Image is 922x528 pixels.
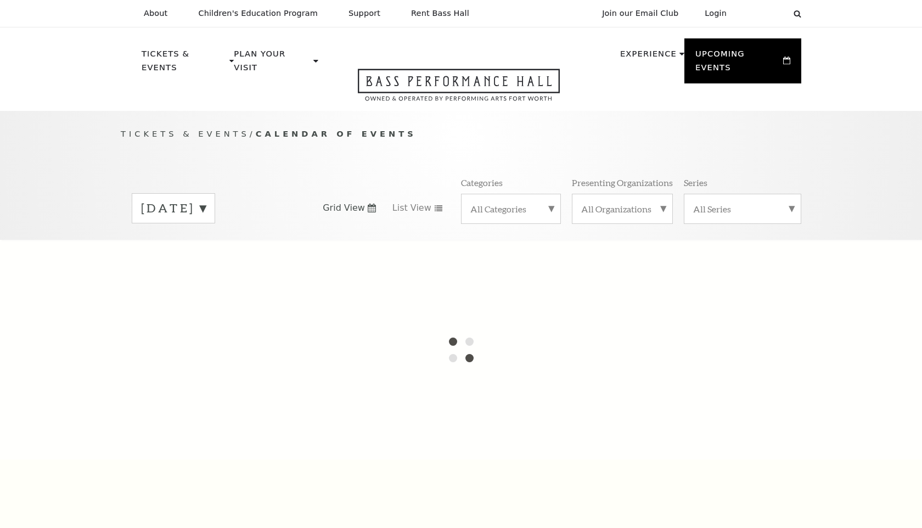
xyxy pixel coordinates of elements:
label: [DATE] [141,200,206,217]
label: All Series [693,203,792,215]
p: Series [684,177,707,188]
p: Upcoming Events [695,47,780,81]
p: Support [348,9,380,18]
p: Categories [461,177,503,188]
p: Presenting Organizations [572,177,673,188]
span: Tickets & Events [121,129,250,138]
select: Select: [744,8,783,19]
p: Experience [620,47,677,67]
p: About [144,9,167,18]
p: Rent Bass Hall [411,9,469,18]
span: List View [392,202,431,214]
p: Tickets & Events [142,47,227,81]
span: Grid View [323,202,365,214]
span: Calendar of Events [256,129,417,138]
p: Children's Education Program [198,9,318,18]
p: / [121,127,801,141]
label: All Categories [470,203,552,215]
p: Plan Your Visit [234,47,311,81]
label: All Organizations [581,203,664,215]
